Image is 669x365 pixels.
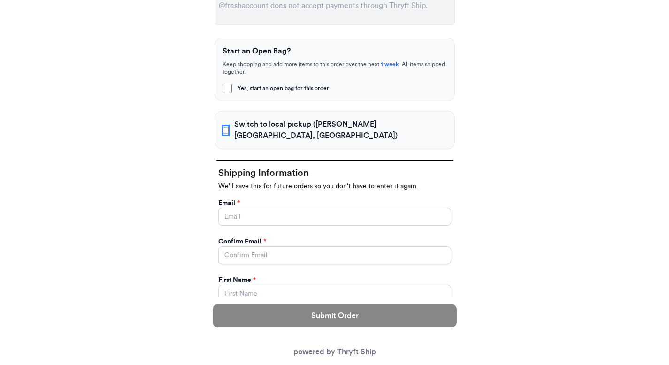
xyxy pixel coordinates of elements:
input: Switch to local pickup ([PERSON_NAME][GEOGRAPHIC_DATA], [GEOGRAPHIC_DATA]) [223,126,229,135]
label: Confirm Email [218,237,266,246]
span: Yes, start an open bag for this order [238,84,329,92]
label: First Name [218,275,256,285]
input: First Name [218,285,451,303]
a: powered by Thryft Ship [293,348,376,356]
p: We'll save this for future orders so you don't have to enter it again. [218,182,451,191]
p: Keep shopping and add more items to this order over the next . All items shipped together. [223,61,447,76]
button: Submit Order [213,304,457,327]
h3: Start an Open Bag? [223,46,447,57]
span: 1 week [381,61,399,67]
h2: Shipping Information [218,167,451,180]
input: Confirm Email [218,246,451,264]
input: Yes, start an open bag for this order [223,84,232,93]
label: Email [218,198,240,208]
span: Switch to local pickup ([PERSON_NAME][GEOGRAPHIC_DATA], [GEOGRAPHIC_DATA]) [234,119,446,141]
input: Email [218,208,451,226]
